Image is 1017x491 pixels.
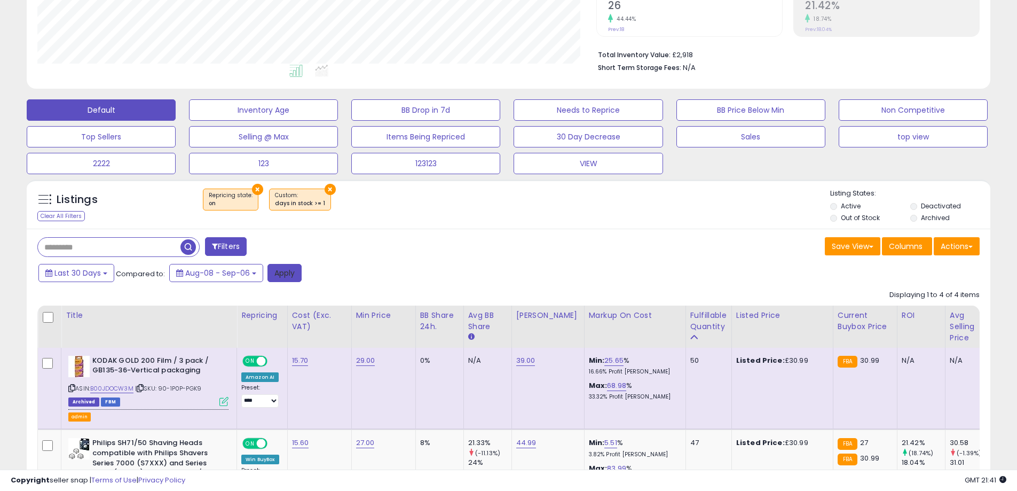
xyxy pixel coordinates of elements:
div: N/A [468,356,503,365]
b: KODAK GOLD 200 Film / 3 pack / GB135-36-Vertical packaging [92,356,222,378]
small: (18.74%) [909,449,933,457]
b: Max: [589,380,608,391]
p: 33.32% Profit [PERSON_NAME] [589,393,677,401]
span: | SKU: 90-1P0P-PGK9 [135,384,201,393]
div: ASIN: [68,356,228,406]
button: Last 30 Days [38,264,114,282]
a: 29.00 [356,355,375,366]
div: [PERSON_NAME] [516,310,580,321]
div: Min Price [356,310,411,321]
span: Repricing state : [209,191,253,207]
div: 30.58 [950,438,993,448]
a: 44.99 [516,438,537,448]
span: ON [243,439,257,448]
small: Prev: 18.04% [805,26,832,33]
button: 123 [189,153,338,174]
label: Deactivated [921,201,961,211]
label: Active [841,201,861,211]
div: 18.04% [902,458,945,467]
div: 50 [690,356,723,365]
b: Min: [589,438,605,448]
button: 2222 [27,153,176,174]
a: 68.98 [607,380,626,391]
th: The percentage added to the cost of goods (COGS) that forms the calculator for Min & Max prices. [584,306,685,348]
a: B00JDOCW3M [90,384,133,393]
small: (-11.13%) [475,449,500,457]
li: £2,918 [598,48,972,60]
a: Privacy Policy [138,475,185,485]
div: ROI [902,310,941,321]
b: Min: [589,355,605,365]
button: VIEW [514,153,663,174]
div: Win BuyBox [241,455,279,464]
div: Current Buybox Price [838,310,893,332]
button: Apply [267,264,302,282]
button: Default [27,99,176,121]
img: 41Y7nkQlEtL._SL40_.jpg [68,356,90,377]
button: Sales [676,126,825,147]
button: Filters [205,237,247,256]
div: £30.99 [736,438,825,448]
p: 16.66% Profit [PERSON_NAME] [589,368,677,376]
button: Aug-08 - Sep-06 [169,264,263,282]
button: × [325,184,336,195]
button: 30 Day Decrease [514,126,663,147]
span: FBM [101,398,120,407]
p: Listing States: [830,189,990,199]
span: Custom: [275,191,325,207]
div: 21.42% [902,438,945,448]
button: 123123 [351,153,500,174]
div: Fulfillable Quantity [690,310,727,332]
a: Terms of Use [91,475,137,485]
b: Philips SH71/50 Shaving Heads compatible with Philips Shavers Series 7000 (S7XXX) and Series 5000... [92,438,222,490]
div: seller snap | | [11,476,185,486]
span: OFF [266,439,283,448]
button: Needs to Reprice [514,99,663,121]
button: BB Drop in 7d [351,99,500,121]
div: 47 [690,438,723,448]
div: 8% [420,438,455,448]
div: 0% [420,356,455,365]
div: N/A [902,356,937,365]
div: days in stock >= 1 [275,200,325,207]
div: Markup on Cost [589,310,681,321]
div: Cost (Exc. VAT) [292,310,347,332]
button: Columns [882,237,932,255]
label: Out of Stock [841,213,880,222]
button: admin [68,412,91,422]
b: Listed Price: [736,355,785,365]
b: Total Inventory Value: [598,50,671,59]
div: % [589,381,677,401]
button: Top Sellers [27,126,176,147]
a: 15.70 [292,355,309,366]
div: Listed Price [736,310,829,321]
div: Repricing [241,310,283,321]
div: Avg BB Share [468,310,507,332]
label: Archived [921,213,950,222]
small: 18.74% [810,15,831,23]
button: Inventory Age [189,99,338,121]
span: 27 [860,438,868,448]
span: 30.99 [860,355,879,365]
span: ON [243,356,257,365]
span: 2025-10-7 21:41 GMT [965,475,1006,485]
span: Compared to: [116,269,165,279]
div: % [589,356,677,376]
div: 21.33% [468,438,511,448]
small: Prev: 18 [608,26,624,33]
span: Aug-08 - Sep-06 [185,268,250,278]
strong: Copyright [11,475,50,485]
button: Non Competitive [839,99,988,121]
b: Listed Price: [736,438,785,448]
div: 24% [468,458,511,467]
div: Displaying 1 to 4 of 4 items [889,290,980,300]
span: Columns [889,241,923,252]
div: BB Share 24h. [420,310,459,332]
small: FBA [838,356,857,368]
div: % [589,438,677,458]
a: 15.60 [292,438,309,448]
a: 39.00 [516,355,535,366]
a: 25.65 [604,355,624,366]
a: 27.00 [356,438,375,448]
div: on [209,200,253,207]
